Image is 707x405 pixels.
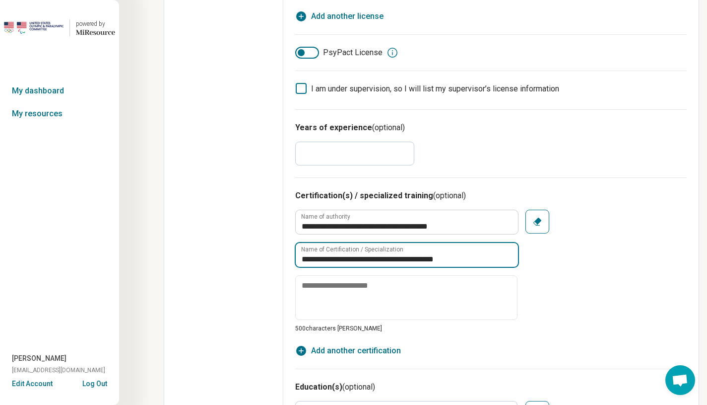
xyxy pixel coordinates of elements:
[301,214,350,220] label: Name of authority
[4,16,115,40] a: USOPCpowered by
[4,16,64,40] img: USOPC
[12,379,53,389] button: Edit Account
[295,381,687,393] h3: Education(s)
[295,324,517,333] p: 500 characters [PERSON_NAME]
[295,10,384,22] button: Add another license
[295,47,383,59] label: PsyPact License
[295,190,687,202] h3: Certification(s) / specialized training
[295,122,687,134] h3: Years of experience
[311,345,401,357] span: Add another certification
[311,84,559,93] span: I am under supervision, so I will list my supervisor’s license information
[76,19,115,28] div: powered by
[311,10,384,22] span: Add another license
[665,365,695,395] div: Open chat
[82,379,107,387] button: Log Out
[433,191,466,200] span: (optional)
[342,382,375,392] span: (optional)
[301,246,403,252] label: Name of Certification / Specialization
[12,366,105,375] span: [EMAIL_ADDRESS][DOMAIN_NAME]
[295,345,401,357] button: Add another certification
[372,123,405,132] span: (optional)
[12,353,66,364] span: [PERSON_NAME]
